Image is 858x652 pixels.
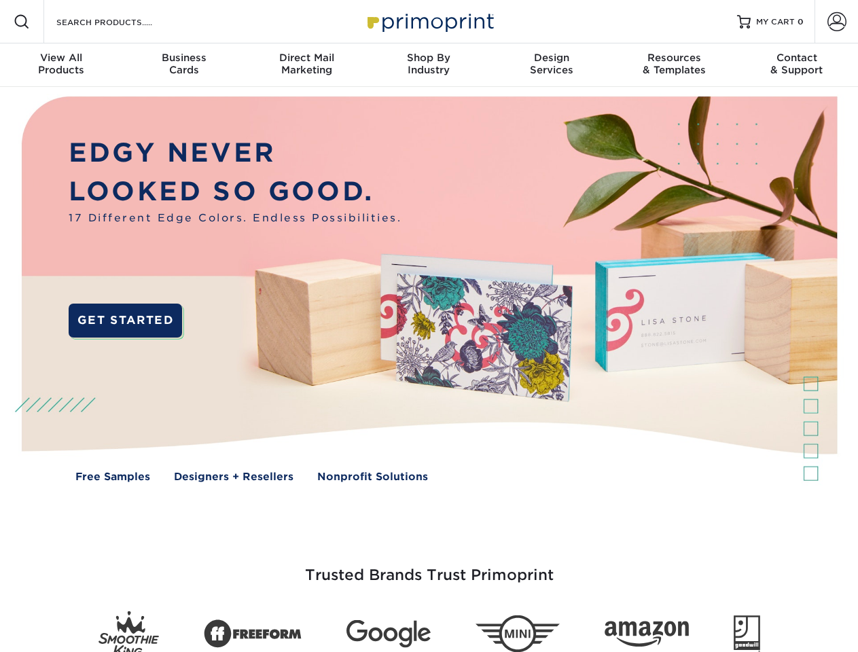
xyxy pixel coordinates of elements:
span: Resources [613,52,735,64]
div: Industry [368,52,490,76]
span: 0 [798,17,804,26]
span: Design [490,52,613,64]
span: MY CART [756,16,795,28]
div: Services [490,52,613,76]
div: Cards [122,52,245,76]
div: & Templates [613,52,735,76]
img: Primoprint [361,7,497,36]
p: EDGY NEVER [69,134,401,173]
span: 17 Different Edge Colors. Endless Possibilities. [69,211,401,226]
input: SEARCH PRODUCTS..... [55,14,187,30]
a: Shop ByIndustry [368,43,490,87]
a: Nonprofit Solutions [317,469,428,485]
a: Contact& Support [736,43,858,87]
span: Business [122,52,245,64]
div: & Support [736,52,858,76]
span: Shop By [368,52,490,64]
div: Marketing [245,52,368,76]
p: LOOKED SO GOOD. [69,173,401,211]
a: Free Samples [75,469,150,485]
img: Amazon [605,621,689,647]
a: DesignServices [490,43,613,87]
a: GET STARTED [69,304,182,338]
span: Direct Mail [245,52,368,64]
a: Resources& Templates [613,43,735,87]
a: Direct MailMarketing [245,43,368,87]
img: Goodwill [734,615,760,652]
a: BusinessCards [122,43,245,87]
h3: Trusted Brands Trust Primoprint [32,534,827,600]
a: Designers + Resellers [174,469,293,485]
span: Contact [736,52,858,64]
img: Google [346,620,431,648]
